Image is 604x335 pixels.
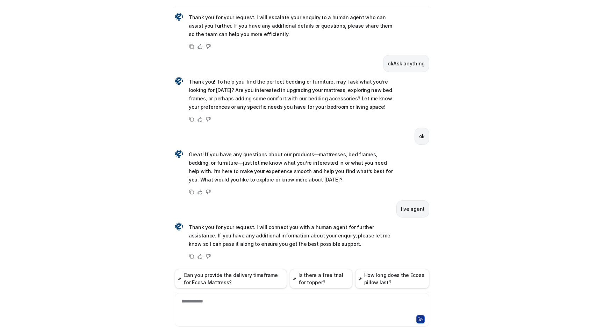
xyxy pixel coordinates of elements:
img: Widget [175,222,183,231]
button: Is there a free trial for topper? [290,269,352,288]
img: Widget [175,150,183,158]
p: Great! If you have any questions about our products—mattresses, bed frames, bedding, or furniture... [189,150,393,184]
img: Widget [175,13,183,21]
p: ok [419,132,425,141]
p: okAsk anything [388,59,425,68]
button: How long does the Ecosa pillow last? [355,269,429,288]
p: live agent [401,205,425,213]
p: Thank you for your request. I will connect you with a human agent for further assistance. If you ... [189,223,393,248]
p: Thank you! To help you find the perfect bedding or furniture, may I ask what you’re looking for [... [189,78,393,111]
img: Widget [175,77,183,85]
button: Can you provide the delivery timeframe for Ecosa Mattress? [175,269,287,288]
p: Thank you for your request. I will escalate your enquiry to a human agent who can assist you furt... [189,13,393,38]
